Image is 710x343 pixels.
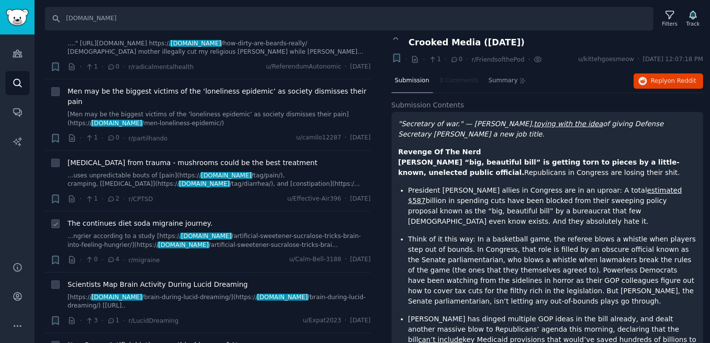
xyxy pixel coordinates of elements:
span: · [528,54,530,65]
span: · [80,133,82,143]
span: · [123,62,125,72]
span: · [123,133,125,143]
span: · [444,54,446,65]
a: [MEDICAL_DATA] from trauma - mushrooms could be the best treatment [68,158,318,168]
a: toying with the idea [534,120,603,128]
span: [DOMAIN_NAME] [256,294,309,301]
button: Replyon Reddit [634,73,703,89]
span: [DOMAIN_NAME] [178,180,231,187]
span: r/CPTSD [128,196,153,203]
span: · [101,62,103,72]
span: [DOMAIN_NAME] [91,294,143,301]
span: [DATE] [350,255,370,264]
span: 0 [107,63,119,71]
span: What A Day: The $587 Billion Woman by [PERSON_NAME] & Crooked Media ([DATE]) [409,27,704,48]
span: · [423,54,425,65]
strong: Revenge Of The Nerd [398,148,481,156]
input: Search Keyword [45,7,653,31]
span: 1 [85,195,98,204]
span: Submission [395,76,429,85]
span: · [101,255,103,265]
em: "Secretary of war." — [PERSON_NAME], of giving Defense Secretary [PERSON_NAME] a new job title. [398,120,664,138]
span: · [345,195,347,204]
span: 1 [428,55,441,64]
a: ...uses unpredictable bouts of [pain](https://[DOMAIN_NAME]/tag/pain/), cramping, [[MEDICAL_DATA]... [68,171,371,189]
span: [DOMAIN_NAME] [180,233,232,240]
span: · [345,316,347,325]
div: Track [686,20,700,27]
span: 2 [107,195,119,204]
span: · [101,315,103,326]
strong: [PERSON_NAME] “big, beautiful bill” is getting torn to pieces by a little-known, unelected public... [398,158,679,176]
span: [DATE] [350,63,370,71]
div: Filters [662,20,677,27]
a: [https://[DOMAIN_NAME]/brain-during-lucid-dreaming/](https://[DOMAIN_NAME]/brain-during-lucid-dre... [68,293,371,310]
span: · [345,63,347,71]
a: ...ngrier according to a study [https://[DOMAIN_NAME]/artificial-sweetener-sucralose-tricks-brain... [68,232,371,249]
span: · [123,315,125,326]
span: · [345,255,347,264]
p: Think of it this way: In a basketball game, the referee blows a whistle when players step out of ... [408,234,697,307]
span: Reply [651,77,696,86]
span: [DATE] 12:07:18 PM [643,55,703,64]
span: 0 [107,134,119,142]
span: 1 [85,63,98,71]
a: Men may be the biggest victims of the ‘loneliness epidemic’ as society dismisses their pain [68,86,371,107]
span: u/Calm-Bell-3188 [289,255,342,264]
span: · [123,255,125,265]
span: [DOMAIN_NAME] [157,241,210,248]
a: [Men may be the biggest victims of the ‘loneliness epidemic’ as society dismisses their pain](htt... [68,110,371,128]
span: [DATE] [350,195,370,204]
a: The continues diet soda migraine journey. [68,218,213,229]
span: [DOMAIN_NAME] [170,40,222,47]
span: u/camilo12287 [296,134,341,142]
span: Summary [489,76,518,85]
span: on Reddit [668,77,696,84]
p: President [PERSON_NAME] allies in Congress are in an uproar: A total billion in spending cuts hav... [408,185,697,227]
span: · [101,194,103,204]
span: u/Effective-Air396 [287,195,341,204]
span: u/Expat2023 [303,316,341,325]
span: 0 [450,55,462,64]
span: · [345,134,347,142]
span: 4 [107,255,119,264]
span: 1 [107,316,119,325]
span: 1 [85,134,98,142]
span: u/kittehgoesmeow [578,55,634,64]
span: · [80,194,82,204]
p: Republicans in Congress are losing their shit. [398,157,697,178]
span: u/ReferendumAutonomic [266,63,342,71]
span: [DATE] [350,134,370,142]
span: · [123,194,125,204]
img: GummySearch logo [6,9,29,26]
span: · [80,62,82,72]
span: r/partilhando [128,135,167,142]
span: · [405,54,407,65]
a: ...." [URL][DOMAIN_NAME] https://[DOMAIN_NAME]/how-dirty-are-beards-really/ [DEMOGRAPHIC_DATA] mo... [68,39,371,57]
span: 0 [85,255,98,264]
span: r/radicalmentalhealth [128,64,193,70]
span: [DOMAIN_NAME] [91,120,143,127]
span: r/FriendsofthePod [471,56,524,63]
button: Track [683,8,703,29]
span: r/migraine [128,257,160,264]
span: 3 [85,316,98,325]
span: · [80,315,82,326]
span: [DATE] [350,316,370,325]
span: · [101,133,103,143]
span: r/LucidDreaming [128,317,178,324]
span: · [638,55,639,64]
span: [DOMAIN_NAME] [200,172,252,179]
span: Submission Contents [391,100,464,110]
span: · [80,255,82,265]
a: Scientists Map Brain Activity During Lucid Dreaming [68,279,248,290]
span: · [466,54,468,65]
